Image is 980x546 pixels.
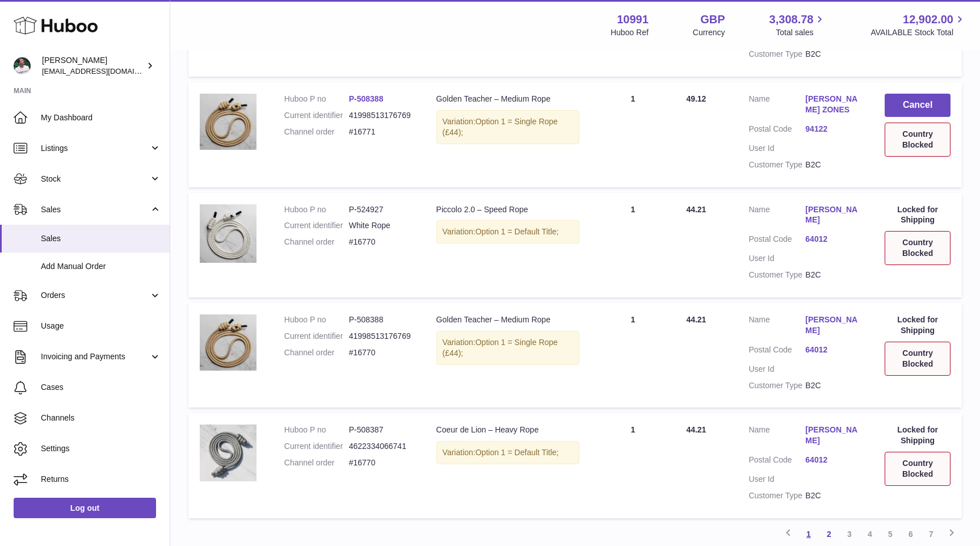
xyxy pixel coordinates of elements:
div: Golden Teacher – Medium Rope [436,314,580,325]
span: My Dashboard [41,112,161,123]
dd: 4622334066741 [349,441,414,452]
span: Orders [41,290,149,301]
a: 2 [819,524,839,544]
div: Locked for Shipping [885,425,950,446]
dd: P-508388 [349,314,414,325]
span: Stock [41,174,149,184]
dd: B2C [805,159,862,170]
dt: Name [748,425,805,449]
a: 3 [839,524,860,544]
button: Cancel [885,94,950,117]
dd: 41998513176769 [349,331,414,342]
a: 64012 [805,345,862,355]
dt: Customer Type [748,49,805,60]
dt: User Id [748,474,805,485]
span: 44.21 [686,205,706,214]
dt: User Id [748,253,805,264]
span: 44.21 [686,425,706,434]
dt: Huboo P no [284,314,349,325]
a: P-508388 [349,94,384,103]
strong: 10991 [617,12,649,27]
div: Golden Teacher – Medium Rope [436,94,580,104]
dt: Huboo P no [284,425,349,435]
td: 1 [591,193,675,297]
dd: #16771 [349,127,414,137]
span: 44.21 [686,315,706,324]
a: [PERSON_NAME] ZONES [805,94,862,115]
a: 7 [921,524,941,544]
dt: Channel order [284,347,349,358]
dt: Customer Type [748,159,805,170]
span: 3,308.78 [769,12,814,27]
dt: Postal Code [748,124,805,137]
div: Country Blocked [885,452,950,486]
dt: Name [748,94,805,118]
img: 109911711102352.png [200,94,256,150]
span: Sales [41,204,149,215]
dd: White Rope [349,220,414,231]
div: [PERSON_NAME] [42,55,144,77]
dt: Name [748,204,805,229]
a: 94122 [805,124,862,135]
dd: B2C [805,490,862,501]
dt: Huboo P no [284,204,349,215]
div: Country Blocked [885,231,950,265]
a: 4 [860,524,880,544]
dt: Customer Type [748,490,805,501]
span: 12,902.00 [903,12,953,27]
a: Log out [14,498,156,518]
dt: Postal Code [748,234,805,247]
dt: Customer Type [748,380,805,391]
img: 109911711102215.png [200,204,256,263]
dd: B2C [805,49,862,60]
dt: Current identifier [284,220,349,231]
span: Option 1 = Single Rope (£44); [443,117,558,137]
span: Total sales [776,27,826,38]
span: Invoicing and Payments [41,351,149,362]
span: Listings [41,143,149,154]
div: Locked for Shipping [885,204,950,226]
div: Country Blocked [885,342,950,376]
dt: Huboo P no [284,94,349,104]
td: 1 [591,82,675,187]
a: [PERSON_NAME] [805,425,862,446]
a: 12,902.00 AVAILABLE Stock Total [870,12,966,38]
a: 3,308.78 Total sales [769,12,827,38]
div: Coeur de Lion – Heavy Rope [436,425,580,435]
div: Currency [693,27,725,38]
dt: User Id [748,143,805,154]
div: Variation: [436,110,580,144]
a: 5 [880,524,901,544]
dt: User Id [748,364,805,375]
dt: Current identifier [284,331,349,342]
dd: 41998513176769 [349,110,414,121]
dd: #16770 [349,237,414,247]
span: [EMAIL_ADDRESS][DOMAIN_NAME] [42,66,167,75]
td: 1 [591,303,675,408]
div: Piccolo 2.0 – Speed Rope [436,204,580,215]
dt: Current identifier [284,110,349,121]
td: 1 [591,413,675,518]
div: Variation: [436,331,580,365]
dd: P-508387 [349,425,414,435]
a: [PERSON_NAME] [805,314,862,336]
span: Channels [41,413,161,423]
dt: Postal Code [748,345,805,358]
dt: Current identifier [284,441,349,452]
img: 109911711102352.png [200,314,256,371]
img: RopeExports-2.jpg [200,425,256,481]
span: Add Manual Order [41,261,161,272]
a: 1 [798,524,819,544]
img: timshieff@gmail.com [14,57,31,74]
span: Returns [41,474,161,485]
div: Variation: [436,220,580,243]
dd: P-524927 [349,204,414,215]
span: 49.12 [686,94,706,103]
dt: Channel order [284,457,349,468]
div: Locked for Shipping [885,314,950,336]
span: Option 1 = Single Rope (£44); [443,338,558,358]
div: Country Blocked [885,123,950,157]
dd: #16770 [349,347,414,358]
dd: B2C [805,270,862,280]
span: Sales [41,233,161,244]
